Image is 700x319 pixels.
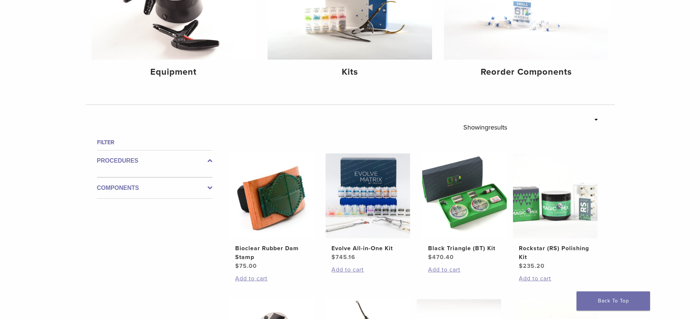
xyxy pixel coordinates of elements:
h4: Reorder Components [450,65,603,79]
span: $ [235,262,239,270]
h2: Evolve All-in-One Kit [331,244,404,253]
h2: Rockstar (RS) Polishing Kit [519,244,592,262]
a: Add to cart: “Rockstar (RS) Polishing Kit” [519,274,592,283]
h4: Filter [97,138,212,147]
span: $ [331,254,335,261]
img: Bioclear Rubber Dam Stamp [229,153,314,238]
h4: Kits [273,65,426,79]
h4: Equipment [97,65,250,79]
a: Back To Top [577,291,650,311]
bdi: 745.16 [331,254,355,261]
a: Add to cart: “Black Triangle (BT) Kit” [428,265,501,274]
a: Rockstar (RS) Polishing KitRockstar (RS) Polishing Kit $235.20 [513,153,598,270]
span: $ [428,254,432,261]
h2: Black Triangle (BT) Kit [428,244,501,253]
a: Bioclear Rubber Dam StampBioclear Rubber Dam Stamp $75.00 [229,153,315,270]
bdi: 75.00 [235,262,257,270]
h2: Bioclear Rubber Dam Stamp [235,244,308,262]
span: $ [519,262,523,270]
a: Black Triangle (BT) KitBlack Triangle (BT) Kit $470.40 [422,153,507,262]
bdi: 235.20 [519,262,545,270]
a: Evolve All-in-One KitEvolve All-in-One Kit $745.16 [325,153,411,262]
bdi: 470.40 [428,254,454,261]
img: Rockstar (RS) Polishing Kit [513,153,597,238]
img: Black Triangle (BT) Kit [422,153,507,238]
label: Procedures [97,156,212,165]
label: Components [97,184,212,192]
a: Add to cart: “Evolve All-in-One Kit” [331,265,404,274]
p: Showing results [463,120,507,135]
a: Add to cart: “Bioclear Rubber Dam Stamp” [235,274,308,283]
img: Evolve All-in-One Kit [326,153,410,238]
